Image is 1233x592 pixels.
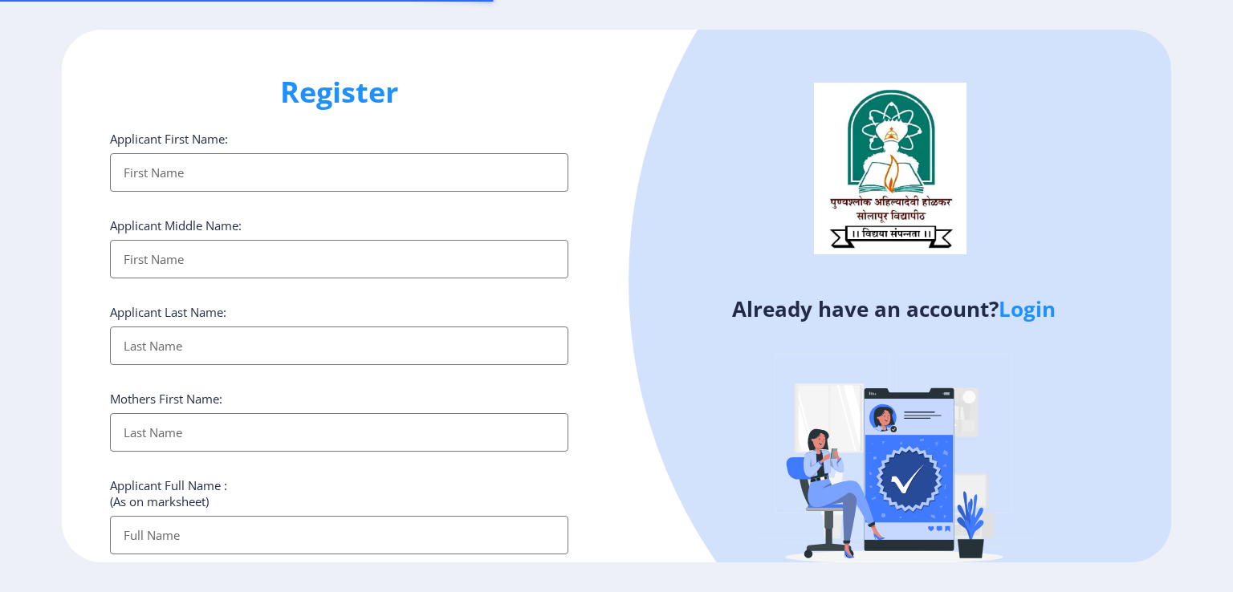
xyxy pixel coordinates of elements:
label: Applicant Middle Name: [110,217,242,233]
input: First Name [110,240,568,278]
label: Applicant First Name: [110,131,228,147]
h4: Already have an account? [629,296,1159,322]
h1: Register [110,73,568,112]
input: First Name [110,153,568,192]
label: Mothers First Name: [110,391,222,407]
a: Login [999,294,1056,323]
label: Applicant Full Name : (As on marksheet) [110,477,227,509]
input: Last Name [110,326,568,365]
input: Full Name [110,516,568,554]
img: logo [814,83,966,254]
label: Applicant Last Name: [110,304,226,320]
input: Last Name [110,413,568,452]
